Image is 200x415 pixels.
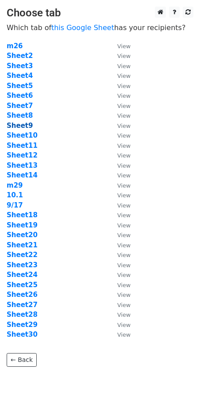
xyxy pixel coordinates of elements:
[117,272,131,278] small: View
[108,82,131,90] a: View
[7,151,38,159] a: Sheet12
[117,212,131,219] small: View
[7,82,33,90] a: Sheet5
[7,261,38,269] a: Sheet23
[108,181,131,189] a: View
[7,251,38,259] a: Sheet22
[7,92,33,100] a: Sheet6
[108,231,131,239] a: View
[7,330,38,338] a: Sheet30
[7,142,38,150] a: Sheet11
[117,292,131,298] small: View
[117,232,131,238] small: View
[7,62,33,70] a: Sheet3
[7,211,38,219] a: Sheet18
[108,261,131,269] a: View
[108,271,131,279] a: View
[51,23,114,32] a: this Google Sheet
[108,281,131,289] a: View
[7,102,33,110] a: Sheet7
[108,92,131,100] a: View
[7,23,193,32] p: Which tab of has your recipients?
[7,291,38,299] a: Sheet26
[117,103,131,109] small: View
[7,111,33,119] a: Sheet8
[7,122,33,130] a: Sheet9
[117,331,131,338] small: View
[108,301,131,309] a: View
[117,152,131,159] small: View
[156,373,200,415] iframe: Chat Widget
[117,202,131,209] small: View
[117,92,131,99] small: View
[7,231,38,239] strong: Sheet20
[7,201,23,209] a: 9/17
[117,282,131,288] small: View
[117,123,131,129] small: View
[108,241,131,249] a: View
[117,242,131,249] small: View
[117,182,131,189] small: View
[7,181,23,189] strong: m29
[7,171,38,179] a: Sheet14
[108,171,131,179] a: View
[117,83,131,89] small: View
[7,131,38,139] a: Sheet10
[108,142,131,150] a: View
[7,72,33,80] a: Sheet4
[7,241,38,249] a: Sheet21
[108,291,131,299] a: View
[117,302,131,308] small: View
[108,131,131,139] a: View
[7,191,23,199] a: 10.1
[108,72,131,80] a: View
[117,73,131,79] small: View
[117,252,131,258] small: View
[108,191,131,199] a: View
[108,42,131,50] a: View
[108,201,131,209] a: View
[7,42,23,50] strong: m26
[117,112,131,119] small: View
[108,321,131,329] a: View
[117,53,131,59] small: View
[117,262,131,269] small: View
[7,281,38,289] a: Sheet25
[7,301,38,309] a: Sheet27
[108,330,131,338] a: View
[7,311,38,319] a: Sheet28
[117,311,131,318] small: View
[7,321,38,329] a: Sheet29
[117,222,131,229] small: View
[7,271,38,279] a: Sheet24
[108,62,131,70] a: View
[117,172,131,179] small: View
[7,52,33,60] a: Sheet2
[7,221,38,229] a: Sheet19
[7,161,38,169] a: Sheet13
[108,151,131,159] a: View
